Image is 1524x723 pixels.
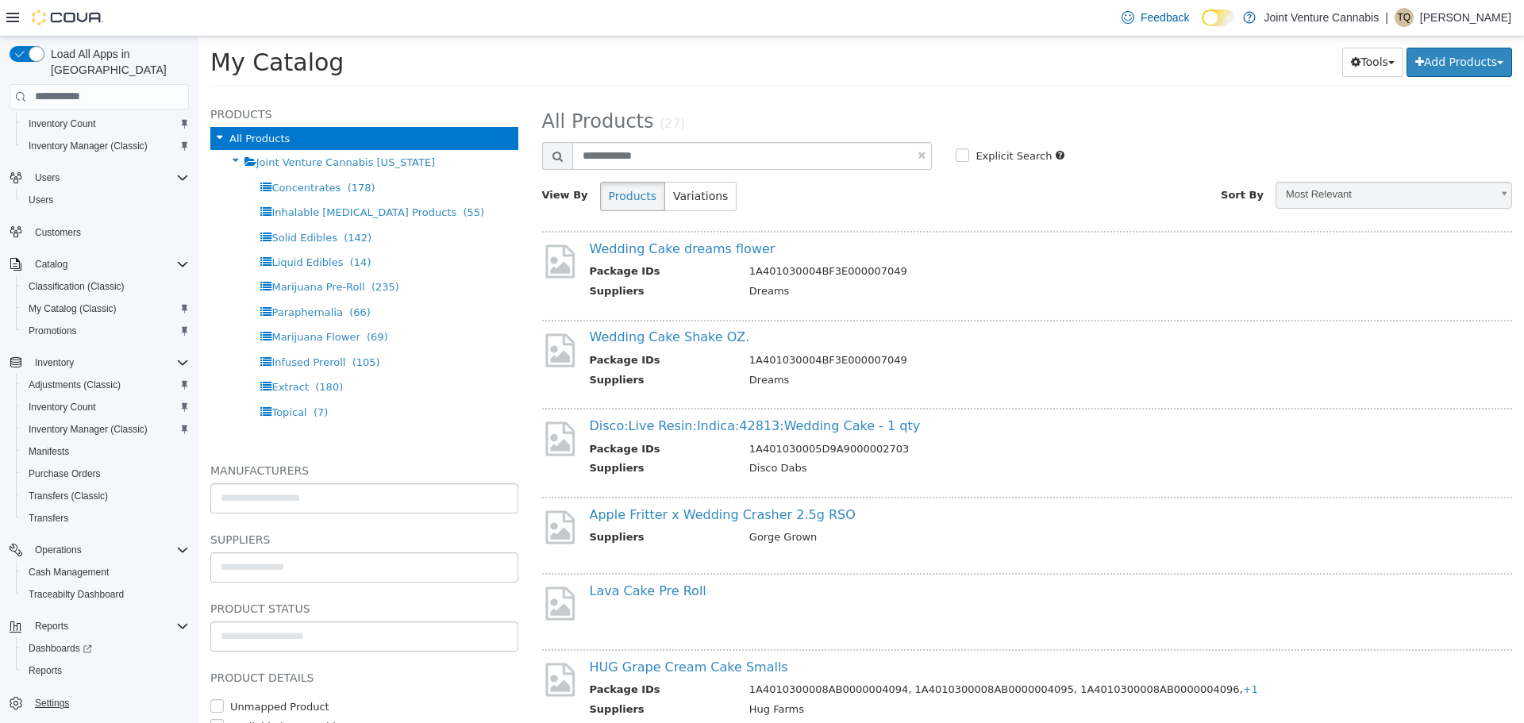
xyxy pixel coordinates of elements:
[1022,152,1065,164] span: Sort By
[16,113,195,135] button: Inventory Count
[22,321,83,340] a: Promotions
[73,294,161,306] span: Marijuana Flower
[391,623,590,638] a: HUG Grape Cream Cake Smalls
[29,512,68,525] span: Transfers
[152,220,173,232] span: (14)
[461,80,487,94] small: (27)
[1395,8,1414,27] div: Terrence Quarles
[29,280,125,293] span: Classification (Classic)
[149,145,177,157] span: (178)
[3,221,195,244] button: Customers
[22,398,102,417] a: Inventory Count
[1264,8,1379,27] p: Joint Venture Cannabis
[22,464,107,483] a: Purchase Orders
[539,493,1279,513] td: Gorge Grown
[391,336,539,356] th: Suppliers
[16,637,195,660] a: Dashboards
[22,114,102,133] a: Inventory Count
[539,336,1279,356] td: Dreams
[1202,10,1235,26] input: Dark Mode
[344,152,390,164] span: View By
[22,486,114,506] a: Transfers (Classic)
[3,352,195,374] button: Inventory
[16,374,195,396] button: Adjustments (Classic)
[58,120,237,132] span: Joint Venture Cannabis [US_STATE]
[391,247,539,267] th: Suppliers
[344,624,379,663] img: missing-image.png
[3,691,195,714] button: Settings
[29,302,117,315] span: My Catalog (Classic)
[391,405,539,425] th: Package IDs
[29,617,75,636] button: Reports
[145,195,173,207] span: (142)
[35,258,67,271] span: Catalog
[22,442,75,461] a: Manifests
[391,665,539,685] th: Suppliers
[539,405,1279,425] td: 1A401030005D9A9000002703
[29,540,88,560] button: Operations
[391,293,552,308] a: Wedding Cake Shake OZ.
[22,190,189,210] span: Users
[539,247,1279,267] td: Dreams
[16,463,195,485] button: Purchase Orders
[29,664,62,677] span: Reports
[1141,10,1189,25] span: Feedback
[12,563,320,582] h5: Product Status
[29,588,124,601] span: Traceabilty Dashboard
[22,398,189,417] span: Inventory Count
[22,375,127,394] a: Adjustments (Classic)
[29,255,74,274] button: Catalog
[16,660,195,682] button: Reports
[12,632,320,651] h5: Product Details
[1045,647,1060,659] span: +1
[466,145,538,175] button: Variations
[29,617,189,636] span: Reports
[16,298,195,320] button: My Catalog (Classic)
[539,424,1279,444] td: Disco Dabs
[115,370,129,382] span: (7)
[29,694,75,713] a: Settings
[22,137,189,156] span: Inventory Manager (Classic)
[16,135,195,157] button: Inventory Manager (Classic)
[539,316,1279,336] td: 1A401030004BF3E000007049
[22,420,189,439] span: Inventory Manager (Classic)
[29,423,148,436] span: Inventory Manager (Classic)
[22,639,98,658] a: Dashboards
[73,270,144,282] span: Paraphernalia
[264,170,286,182] span: (55)
[154,320,182,332] span: (105)
[539,227,1279,247] td: 1A401030004BF3E000007049
[3,167,195,189] button: Users
[773,112,853,128] label: Explicit Search
[391,547,508,562] a: Lava Cake Pre Roll
[402,145,467,175] button: Products
[22,509,75,528] a: Transfers
[35,620,68,633] span: Reports
[29,490,108,502] span: Transfers (Classic)
[344,548,379,586] img: missing-image.png
[16,440,195,463] button: Manifests
[28,663,131,679] label: Unmapped Product
[391,471,657,486] a: Apple Fritter x Wedding Crasher 2.5g RSO
[73,344,110,356] span: Extract
[29,353,80,372] button: Inventory
[1144,11,1205,40] button: Tools
[29,353,189,372] span: Inventory
[391,645,539,665] th: Package IDs
[12,494,320,513] h5: Suppliers
[3,615,195,637] button: Reports
[3,253,195,275] button: Catalog
[344,294,379,333] img: missing-image.png
[29,467,101,480] span: Purchase Orders
[117,344,144,356] span: (180)
[29,379,121,391] span: Adjustments (Classic)
[22,509,189,528] span: Transfers
[35,356,74,369] span: Inventory
[22,442,189,461] span: Manifests
[1078,146,1292,171] span: Most Relevant
[16,320,195,342] button: Promotions
[391,424,539,444] th: Suppliers
[22,299,123,318] a: My Catalog (Classic)
[151,270,172,282] span: (66)
[28,683,144,698] label: Available by Dropship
